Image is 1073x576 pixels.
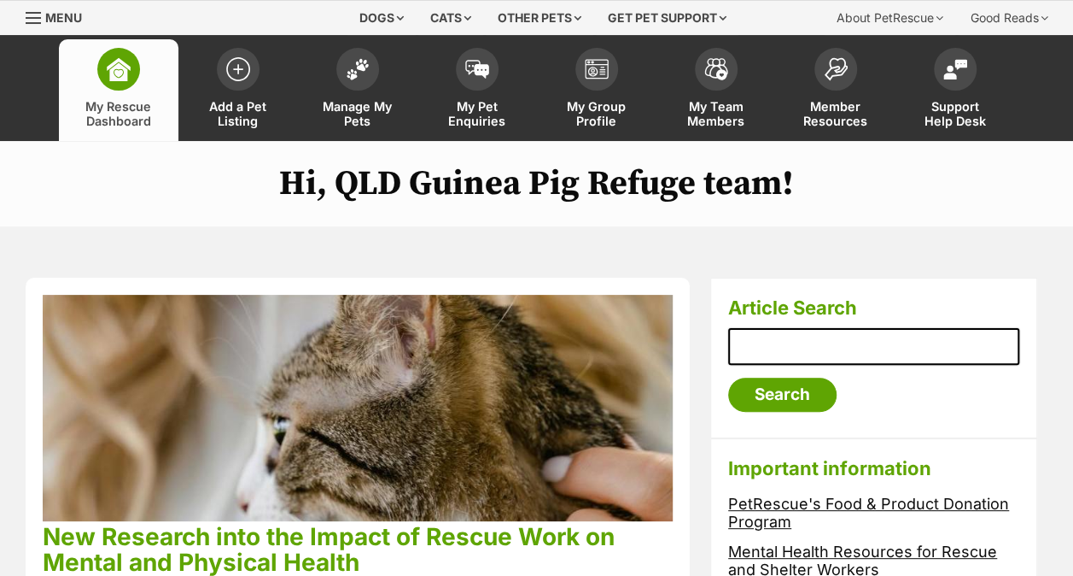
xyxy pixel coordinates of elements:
img: add-pet-listing-icon-0afa8454b4691262ce3f59096e99ab1cd57d4a30225e0717b998d2c9b9846f56.svg [226,57,250,81]
img: phpu68lcuz3p4idnkqkn.jpg [43,295,673,521]
span: My Pet Enquiries [439,99,516,128]
a: Menu [26,1,94,32]
span: My Team Members [678,99,755,128]
span: Menu [45,10,82,25]
a: My Group Profile [537,39,656,141]
span: Member Resources [797,99,874,128]
span: My Group Profile [558,99,635,128]
input: Search [728,378,837,412]
h3: Important information [728,456,1019,480]
span: Manage My Pets [319,99,396,128]
span: My Rescue Dashboard [80,99,157,128]
a: My Pet Enquiries [417,39,537,141]
a: PetRescue's Food & Product Donation Program [728,495,1009,531]
a: My Team Members [656,39,776,141]
a: Add a Pet Listing [178,39,298,141]
div: Other pets [486,1,593,35]
div: Get pet support [596,1,738,35]
span: Add a Pet Listing [200,99,277,128]
a: My Rescue Dashboard [59,39,178,141]
img: group-profile-icon-3fa3cf56718a62981997c0bc7e787c4b2cf8bcc04b72c1350f741eb67cf2f40e.svg [585,59,609,79]
div: Dogs [347,1,416,35]
img: pet-enquiries-icon-7e3ad2cf08bfb03b45e93fb7055b45f3efa6380592205ae92323e6603595dc1f.svg [465,60,489,79]
img: help-desk-icon-fdf02630f3aa405de69fd3d07c3f3aa587a6932b1a1747fa1d2bba05be0121f9.svg [943,59,967,79]
div: About PetRescue [825,1,955,35]
div: Cats [418,1,483,35]
a: Member Resources [776,39,895,141]
img: member-resources-icon-8e73f808a243e03378d46382f2149f9095a855e16c252ad45f914b54edf8863c.svg [824,57,848,80]
img: dashboard-icon-eb2f2d2d3e046f16d808141f083e7271f6b2e854fb5c12c21221c1fb7104beca.svg [107,57,131,81]
img: team-members-icon-5396bd8760b3fe7c0b43da4ab00e1e3bb1a5d9ba89233759b79545d2d3fc5d0d.svg [704,58,728,80]
a: Support Help Desk [895,39,1015,141]
h3: Article Search [728,296,1019,320]
span: Support Help Desk [917,99,994,128]
img: manage-my-pets-icon-02211641906a0b7f246fdf0571729dbe1e7629f14944591b6c1af311fb30b64b.svg [346,58,370,80]
a: Manage My Pets [298,39,417,141]
div: Good Reads [959,1,1060,35]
